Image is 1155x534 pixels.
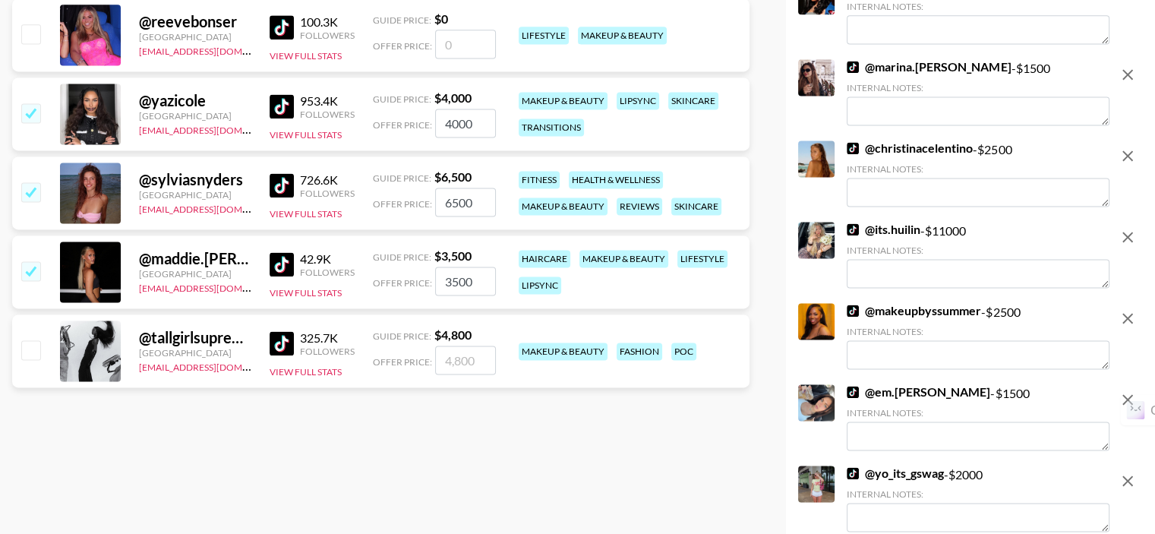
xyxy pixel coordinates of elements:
div: makeup & beauty [579,250,668,267]
div: Internal Notes: [847,245,1109,256]
div: 726.6K [300,172,355,188]
a: [EMAIL_ADDRESS][DOMAIN_NAME] [139,359,292,373]
a: [EMAIL_ADDRESS][DOMAIN_NAME] [139,201,292,215]
div: Internal Notes: [847,488,1109,500]
div: fitness [519,171,560,188]
button: remove [1112,222,1143,252]
span: Guide Price: [373,14,431,26]
div: - $ 2000 [847,466,1109,532]
div: 100.3K [300,14,355,30]
span: Offer Price: [373,198,432,210]
button: remove [1112,466,1143,496]
div: @ maddie.[PERSON_NAME] [139,249,251,268]
a: @marina.[PERSON_NAME] [847,59,1011,74]
a: [EMAIL_ADDRESS][DOMAIN_NAME] [139,280,292,294]
div: makeup & beauty [578,27,667,44]
strong: $ 4,000 [434,90,472,105]
div: - $ 1500 [847,59,1109,125]
img: TikTok [270,94,294,118]
strong: $ 6,500 [434,169,472,184]
div: Internal Notes: [847,326,1109,337]
a: @yo_its_gswag [847,466,944,481]
div: @ yazicole [139,91,251,110]
div: Followers [300,30,355,41]
div: [GEOGRAPHIC_DATA] [139,347,251,359]
button: View Full Stats [270,129,342,141]
span: Offer Price: [373,356,432,368]
span: Guide Price: [373,330,431,342]
a: @em.[PERSON_NAME] [847,384,990,400]
button: View Full Stats [270,50,342,62]
div: makeup & beauty [519,197,607,215]
div: 325.7K [300,330,355,346]
button: View Full Stats [270,366,342,378]
div: Internal Notes: [847,163,1109,175]
div: [GEOGRAPHIC_DATA] [139,31,251,43]
div: Followers [300,188,355,199]
button: View Full Stats [270,287,342,299]
div: poc [671,343,696,360]
input: 4,800 [435,346,496,374]
img: TikTok [847,467,859,479]
div: makeup & beauty [519,92,607,109]
input: 6,500 [435,188,496,216]
div: @ sylviasnyders [139,170,251,189]
div: lipsync [519,276,561,294]
div: Followers [300,109,355,120]
img: TikTok [847,305,859,317]
img: TikTok [847,142,859,154]
div: - $ 2500 [847,303,1109,369]
div: [GEOGRAPHIC_DATA] [139,110,251,122]
span: Guide Price: [373,251,431,263]
div: - $ 2500 [847,141,1109,207]
img: TikTok [847,61,859,73]
img: TikTok [847,223,859,235]
div: skincare [668,92,718,109]
input: 3,500 [435,267,496,295]
div: makeup & beauty [519,343,607,360]
div: lifestyle [677,250,727,267]
button: View Full Stats [270,208,342,220]
div: 42.9K [300,251,355,267]
span: Guide Price: [373,93,431,105]
div: Followers [300,267,355,278]
div: Internal Notes: [847,82,1109,93]
span: Offer Price: [373,40,432,52]
div: skincare [671,197,721,215]
a: @its.huilin [847,222,920,237]
button: remove [1112,384,1143,415]
div: haircare [519,250,570,267]
div: @ tallgirlsupremacy [139,328,251,347]
img: TikTok [270,252,294,276]
button: remove [1112,59,1143,90]
img: TikTok [270,331,294,355]
div: Internal Notes: [847,407,1109,419]
a: [EMAIL_ADDRESS][DOMAIN_NAME] [139,122,292,136]
input: 0 [435,30,496,58]
div: Internal Notes: [847,1,1109,12]
div: lifestyle [519,27,569,44]
button: remove [1112,303,1143,333]
div: transitions [519,118,584,136]
strong: $ 3,500 [434,248,472,263]
div: reviews [617,197,662,215]
div: @ reevebonser [139,12,251,31]
div: [GEOGRAPHIC_DATA] [139,268,251,280]
a: [EMAIL_ADDRESS][DOMAIN_NAME] [139,43,292,57]
a: @christinacelentino [847,141,973,156]
span: Guide Price: [373,172,431,184]
strong: $ 4,800 [434,327,472,342]
div: Followers [300,346,355,357]
img: TikTok [270,15,294,39]
div: - $ 1500 [847,384,1109,450]
strong: $ 0 [434,11,448,26]
img: TikTok [847,386,859,398]
input: 4,000 [435,109,496,137]
div: - $ 11000 [847,222,1109,288]
div: [GEOGRAPHIC_DATA] [139,189,251,201]
button: remove [1112,141,1143,171]
img: TikTok [270,173,294,197]
div: fashion [617,343,662,360]
div: 953.4K [300,93,355,109]
span: Offer Price: [373,119,432,131]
